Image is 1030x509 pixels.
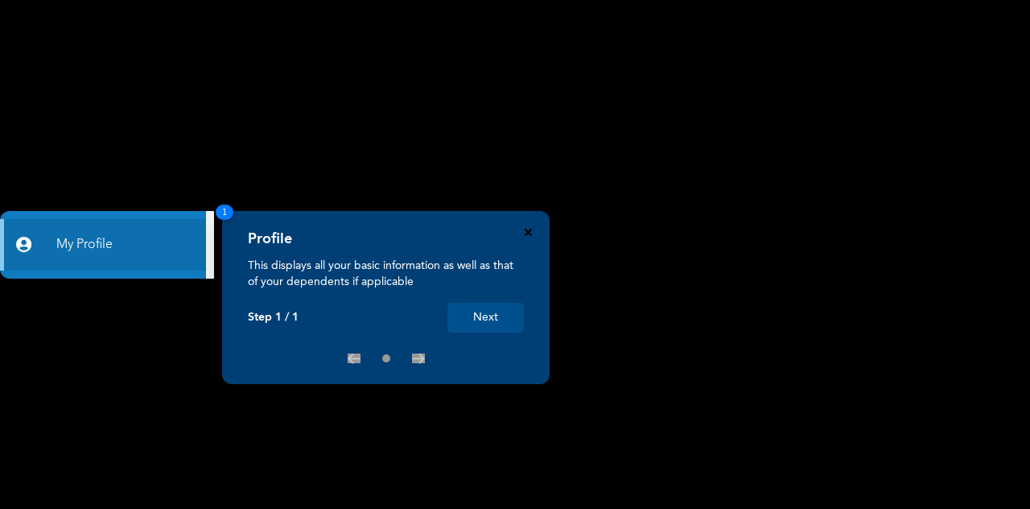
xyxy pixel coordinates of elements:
[248,258,524,290] p: This displays all your basic information as well as that of your dependents if applicable
[248,230,292,248] h4: Profile
[447,303,524,333] button: Next
[216,205,233,220] span: 1
[248,311,299,325] p: Step 1 / 1
[525,229,532,236] button: Close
